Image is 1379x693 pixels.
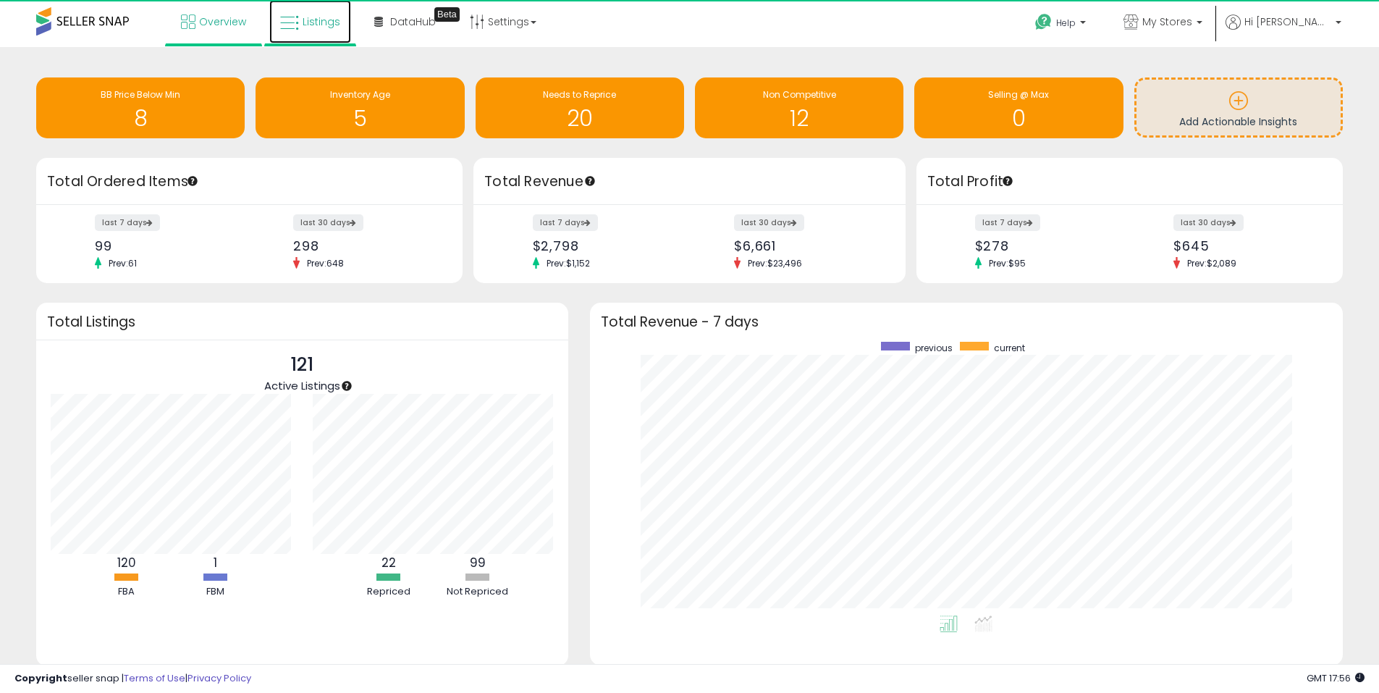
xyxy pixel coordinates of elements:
span: Prev: $1,152 [539,257,597,269]
div: FBM [172,585,259,599]
span: My Stores [1142,14,1192,29]
span: 2025-10-9 17:56 GMT [1307,671,1365,685]
b: 99 [470,554,486,571]
span: DataHub [390,14,436,29]
span: current [994,342,1025,354]
div: Tooltip anchor [434,7,460,22]
div: seller snap | | [14,672,251,686]
h1: 8 [43,106,237,130]
span: Prev: $23,496 [741,257,809,269]
div: Tooltip anchor [1001,175,1014,188]
a: Non Competitive 12 [695,77,903,138]
a: Help [1024,2,1100,47]
label: last 30 days [734,214,804,231]
span: Overview [199,14,246,29]
h3: Total Listings [47,316,557,327]
a: Selling @ Max 0 [914,77,1123,138]
span: Prev: 648 [300,257,351,269]
span: Active Listings [264,378,340,393]
label: last 30 days [293,214,363,231]
a: Needs to Reprice 20 [476,77,684,138]
h3: Total Ordered Items [47,172,452,192]
div: $6,661 [734,238,880,253]
div: Tooltip anchor [186,175,199,188]
span: Inventory Age [330,88,390,101]
div: $278 [975,238,1119,253]
span: previous [915,342,953,354]
span: Selling @ Max [988,88,1049,101]
span: BB Price Below Min [101,88,180,101]
div: Tooltip anchor [583,175,596,188]
div: Repriced [345,585,432,599]
b: 1 [214,554,217,571]
h1: 0 [922,106,1116,130]
div: 298 [293,238,437,253]
h1: 12 [702,106,896,130]
div: $645 [1173,238,1317,253]
a: BB Price Below Min 8 [36,77,245,138]
a: Add Actionable Insights [1136,80,1341,135]
a: Terms of Use [124,671,185,685]
div: 99 [95,238,239,253]
label: last 7 days [975,214,1040,231]
span: Help [1056,17,1076,29]
span: Hi [PERSON_NAME] [1244,14,1331,29]
strong: Copyright [14,671,67,685]
span: Prev: $95 [982,257,1033,269]
div: FBA [83,585,170,599]
label: last 30 days [1173,214,1244,231]
a: Privacy Policy [187,671,251,685]
span: Non Competitive [763,88,836,101]
span: Add Actionable Insights [1179,114,1297,129]
label: last 7 days [533,214,598,231]
div: Tooltip anchor [340,379,353,392]
h1: 20 [483,106,677,130]
span: Prev: 61 [101,257,144,269]
div: Not Repriced [434,585,521,599]
div: $2,798 [533,238,679,253]
p: 121 [264,351,340,379]
span: Needs to Reprice [543,88,616,101]
h3: Total Revenue - 7 days [601,316,1332,327]
i: Get Help [1034,13,1053,31]
h1: 5 [263,106,457,130]
h3: Total Revenue [484,172,895,192]
label: last 7 days [95,214,160,231]
h3: Total Profit [927,172,1332,192]
b: 22 [381,554,396,571]
a: Inventory Age 5 [256,77,464,138]
a: Hi [PERSON_NAME] [1226,14,1341,47]
span: Listings [303,14,340,29]
b: 120 [117,554,136,571]
span: Prev: $2,089 [1180,257,1244,269]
